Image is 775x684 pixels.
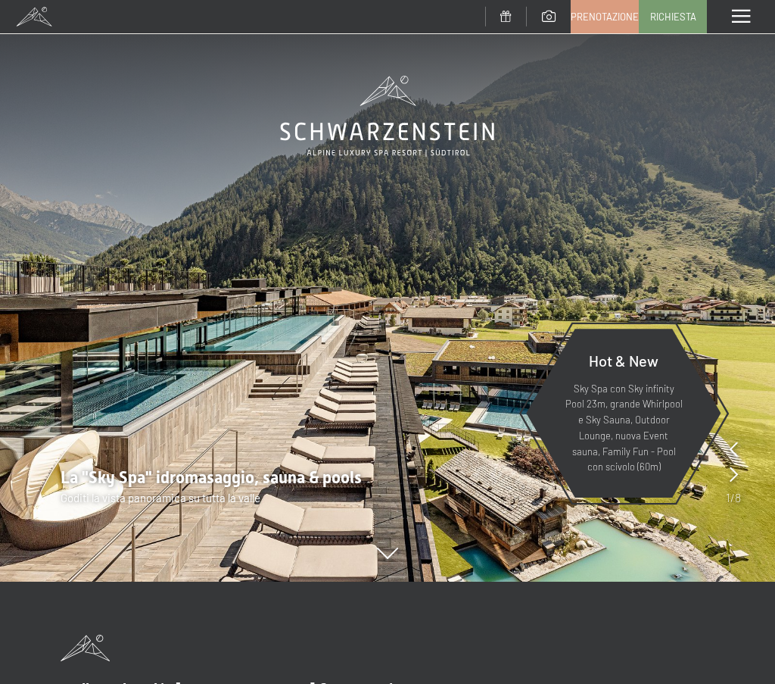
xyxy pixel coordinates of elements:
[730,489,735,506] span: /
[589,351,658,370] span: Hot & New
[525,328,722,498] a: Hot & New Sky Spa con Sky infinity Pool 23m, grande Whirlpool e Sky Sauna, Outdoor Lounge, nuova ...
[571,10,639,23] span: Prenotazione
[640,1,706,33] a: Richiesta
[735,489,741,506] span: 8
[650,10,696,23] span: Richiesta
[563,381,684,476] p: Sky Spa con Sky infinity Pool 23m, grande Whirlpool e Sky Sauna, Outdoor Lounge, nuova Event saun...
[726,489,730,506] span: 1
[571,1,638,33] a: Prenotazione
[61,491,260,504] span: Goditi la vista panoramica su tutta la valle
[61,468,362,487] span: La "Sky Spa" idromasaggio, sauna & pools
